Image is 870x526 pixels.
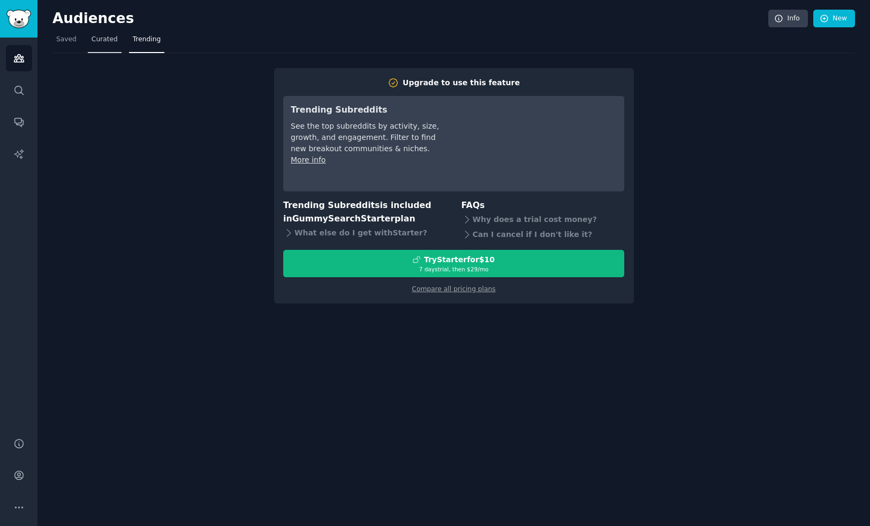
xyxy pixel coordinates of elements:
span: GummySearch Starter [292,213,395,224]
span: Curated [92,35,118,45]
h3: Trending Subreddits [291,103,441,117]
h3: Trending Subreddits is included in plan [283,199,447,225]
div: Try Starter for $10 [424,254,495,265]
a: Compare all pricing plans [412,285,495,293]
span: Saved [56,35,77,45]
a: Info [768,10,808,28]
h2: Audiences [52,10,768,27]
h3: FAQs [462,199,625,212]
div: Upgrade to use this feature [403,77,520,88]
div: See the top subreddits by activity, size, growth, and engagement. Filter to find new breakout com... [291,121,441,154]
a: Curated [88,31,122,53]
a: More info [291,155,326,164]
img: GummySearch logo [6,10,31,28]
a: Trending [129,31,164,53]
div: Can I cancel if I don't like it? [462,227,625,242]
div: Why does a trial cost money? [462,212,625,227]
a: New [813,10,855,28]
a: Saved [52,31,80,53]
div: What else do I get with Starter ? [283,225,447,240]
span: Trending [133,35,161,45]
button: TryStarterfor$107 daystrial, then $29/mo [283,250,624,277]
div: 7 days trial, then $ 29 /mo [284,265,624,273]
iframe: YouTube video player [456,103,617,184]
